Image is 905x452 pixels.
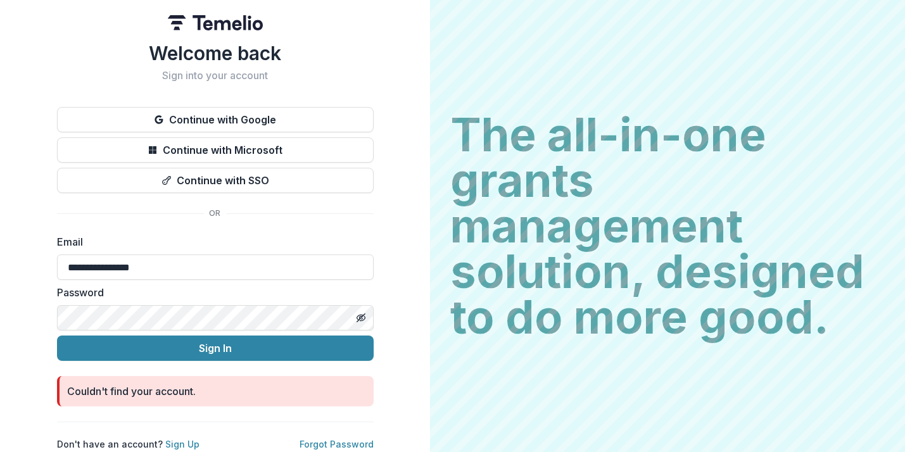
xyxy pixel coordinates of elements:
[57,285,366,300] label: Password
[168,15,263,30] img: Temelio
[57,168,374,193] button: Continue with SSO
[165,439,199,449] a: Sign Up
[57,137,374,163] button: Continue with Microsoft
[67,384,196,399] div: Couldn't find your account.
[57,70,374,82] h2: Sign into your account
[57,437,199,451] p: Don't have an account?
[57,42,374,65] h1: Welcome back
[57,107,374,132] button: Continue with Google
[57,234,366,249] label: Email
[300,439,374,449] a: Forgot Password
[57,336,374,361] button: Sign In
[351,308,371,328] button: Toggle password visibility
